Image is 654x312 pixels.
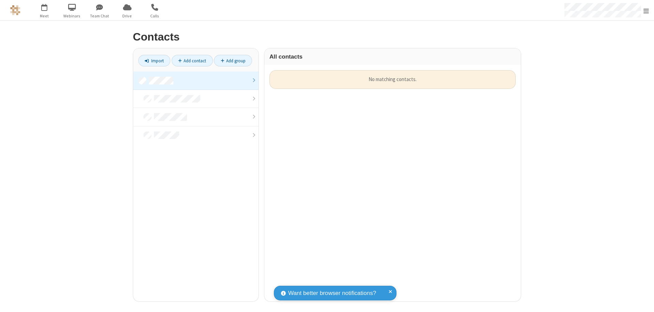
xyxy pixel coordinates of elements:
[87,13,112,19] span: Team Chat
[269,70,516,89] div: No matching contacts.
[133,31,521,43] h2: Contacts
[264,65,521,301] div: grid
[114,13,140,19] span: Drive
[269,53,516,60] h3: All contacts
[142,13,168,19] span: Calls
[10,5,20,15] img: QA Selenium DO NOT DELETE OR CHANGE
[59,13,85,19] span: Webinars
[32,13,57,19] span: Meet
[138,55,170,66] a: Import
[172,55,213,66] a: Add contact
[214,55,252,66] a: Add group
[288,289,376,298] span: Want better browser notifications?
